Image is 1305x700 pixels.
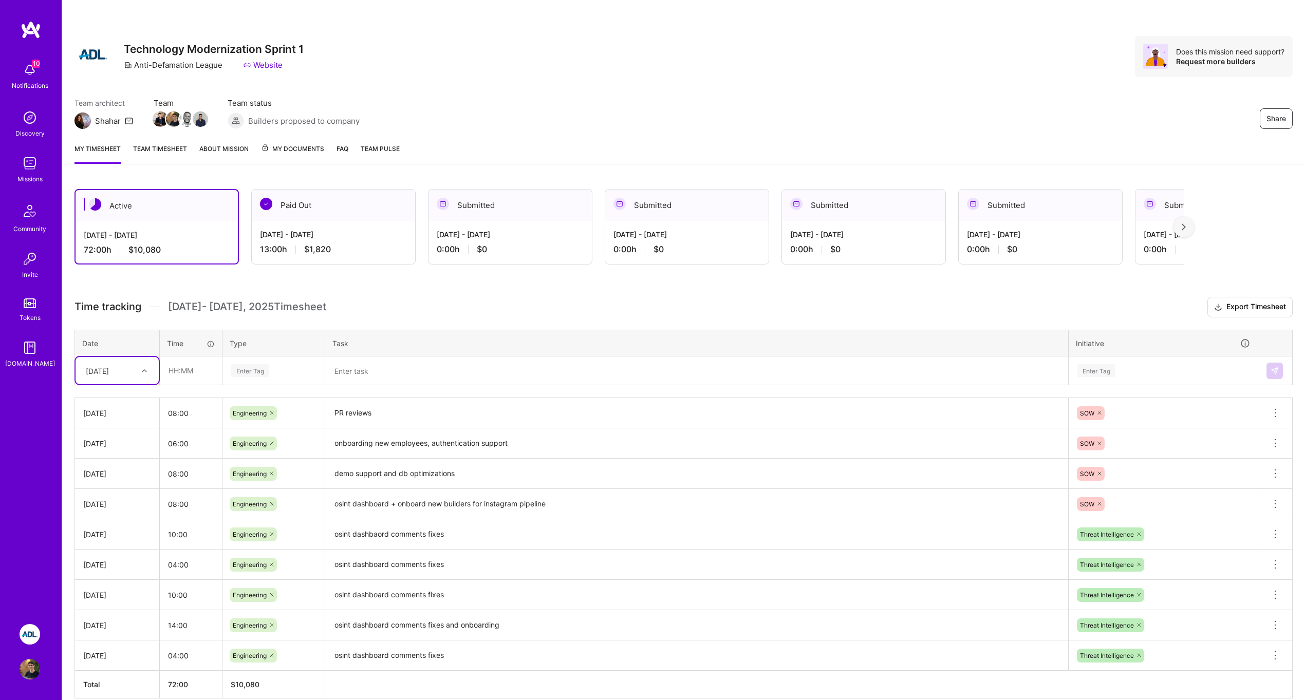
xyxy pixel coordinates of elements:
[160,642,222,669] input: HH:MM
[160,521,222,548] input: HH:MM
[260,229,407,240] div: [DATE] - [DATE]
[160,671,222,698] th: 72:00
[1080,652,1134,659] span: Threat Intelligence
[75,671,160,698] th: Total
[1176,56,1284,66] div: Request more builders
[1080,531,1134,538] span: Threat Intelligence
[326,429,1067,458] textarea: onboarding new employees, authentication support
[179,111,195,127] img: Team Member Avatar
[74,112,91,129] img: Team Architect
[83,529,151,540] div: [DATE]
[613,244,760,255] div: 0:00 h
[967,198,979,210] img: Submitted
[74,143,121,164] a: My timesheet
[1080,621,1134,629] span: Threat Intelligence
[233,440,267,447] span: Engineering
[180,110,194,128] a: Team Member Avatar
[124,60,222,70] div: Anti-Defamation League
[83,438,151,449] div: [DATE]
[20,337,40,358] img: guide book
[233,621,267,629] span: Engineering
[1144,244,1291,255] div: 0:00 h
[74,36,111,73] img: Company Logo
[22,269,38,280] div: Invite
[20,312,41,323] div: Tokens
[222,330,325,356] th: Type
[361,145,400,153] span: Team Pulse
[967,229,1114,240] div: [DATE] - [DATE]
[193,111,208,127] img: Team Member Avatar
[1080,591,1134,599] span: Threat Intelligence
[231,363,269,379] div: Enter Tag
[75,330,160,356] th: Date
[613,229,760,240] div: [DATE] - [DATE]
[260,244,407,255] div: 13:00 h
[20,624,40,645] img: ADL: Technology Modernization Sprint 1
[1080,409,1094,417] span: SOW
[13,223,46,234] div: Community
[17,174,43,184] div: Missions
[74,300,141,313] span: Time tracking
[233,561,267,569] span: Engineering
[437,244,584,255] div: 0:00 h
[83,650,151,661] div: [DATE]
[83,468,151,479] div: [DATE]
[233,500,267,508] span: Engineering
[124,61,132,69] i: icon CompanyGray
[160,581,222,609] input: HH:MM
[1207,297,1293,317] button: Export Timesheet
[790,244,937,255] div: 0:00 h
[160,490,222,518] input: HH:MM
[326,581,1067,609] textarea: osint dashboard comments fixes
[168,300,326,313] span: [DATE] - [DATE] , 2025 Timesheet
[142,368,147,373] i: icon Chevron
[154,98,207,108] span: Team
[17,199,42,223] img: Community
[153,111,168,127] img: Team Member Avatar
[166,111,181,127] img: Team Member Avatar
[437,198,449,210] img: Submitted
[233,470,267,478] span: Engineering
[967,244,1114,255] div: 0:00 h
[20,659,40,679] img: User Avatar
[654,244,664,255] span: $0
[83,499,151,509] div: [DATE]
[20,153,40,174] img: teamwork
[86,365,109,376] div: [DATE]
[20,107,40,128] img: discovery
[228,98,360,108] span: Team status
[326,460,1067,488] textarea: demo support and db optimizations
[261,143,324,164] a: My Documents
[83,559,151,570] div: [DATE]
[260,198,272,210] img: Paid Out
[160,612,222,639] input: HH:MM
[613,198,626,210] img: Submitted
[605,190,769,221] div: Submitted
[233,652,267,659] span: Engineering
[1080,470,1094,478] span: SOW
[160,430,222,457] input: HH:MM
[1266,113,1286,124] span: Share
[84,244,230,255] div: 72:00 h
[1135,190,1299,221] div: Submitted
[326,399,1067,427] textarea: PR reviews
[233,591,267,599] span: Engineering
[160,400,222,427] input: HH:MM
[231,680,259,689] span: $ 10,080
[326,520,1067,548] textarea: osint dashbaord comments fixes
[89,198,101,211] img: Active
[477,244,487,255] span: $0
[1260,108,1293,129] button: Share
[83,408,151,419] div: [DATE]
[304,244,331,255] span: $1,820
[790,198,803,210] img: Submitted
[160,460,222,487] input: HH:MM
[74,98,133,108] span: Team architect
[361,143,400,164] a: Team Pulse
[167,110,180,128] a: Team Member Avatar
[20,60,40,80] img: bell
[1144,229,1291,240] div: [DATE] - [DATE]
[1080,561,1134,569] span: Threat Intelligence
[782,190,945,221] div: Submitted
[24,298,36,308] img: tokens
